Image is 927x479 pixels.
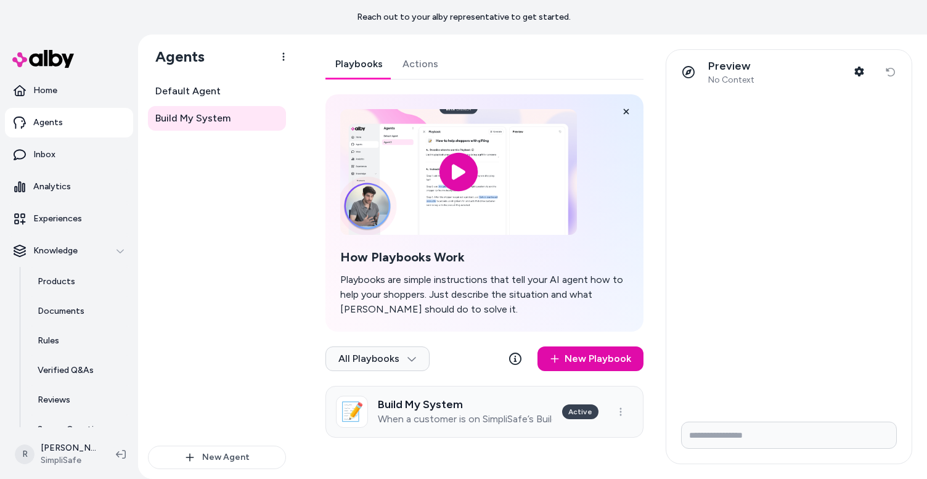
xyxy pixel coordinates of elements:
a: Experiences [5,204,133,234]
span: Build My System [155,111,231,126]
span: R [15,444,35,464]
input: Write your prompt here [681,422,897,449]
button: All Playbooks [325,346,430,371]
a: Playbooks [325,49,393,79]
button: Knowledge [5,236,133,266]
a: Home [5,76,133,105]
a: 📝Build My SystemWhen a customer is on SimpliSafe’s Build My System page (/build-my-system) and ne... [325,386,643,438]
a: Rules [25,326,133,356]
p: Home [33,84,57,97]
p: Documents [38,305,84,317]
div: 📝 [336,396,368,428]
p: Preview [708,59,754,73]
p: Reach out to your alby representative to get started. [357,11,571,23]
img: alby Logo [12,50,74,68]
a: Verified Q&As [25,356,133,385]
p: Experiences [33,213,82,225]
p: Rules [38,335,59,347]
p: [PERSON_NAME] [41,442,96,454]
p: Verified Q&As [38,364,94,377]
p: Reviews [38,394,70,406]
h2: How Playbooks Work [340,250,629,265]
span: SimpliSafe [41,454,96,467]
p: Knowledge [33,245,78,257]
div: Active [562,404,598,419]
a: Analytics [5,172,133,202]
a: Survey Questions [25,415,133,444]
span: Default Agent [155,84,221,99]
h3: Build My System [378,398,552,411]
span: All Playbooks [338,353,417,365]
a: Agents [5,108,133,137]
h1: Agents [145,47,205,66]
a: Products [25,267,133,297]
p: Playbooks are simple instructions that tell your AI agent how to help your shoppers. Just describ... [340,272,629,317]
button: New Agent [148,446,286,469]
a: Reviews [25,385,133,415]
p: Agents [33,117,63,129]
a: Build My System [148,106,286,131]
a: Inbox [5,140,133,170]
a: Documents [25,297,133,326]
p: Inbox [33,149,55,161]
span: No Context [708,75,754,86]
a: New Playbook [537,346,643,371]
p: Products [38,276,75,288]
p: Survey Questions [38,424,108,436]
p: Analytics [33,181,71,193]
a: Default Agent [148,79,286,104]
p: When a customer is on SimpliSafe’s Build My System page (/build-my-system) and needs guidance cre... [378,413,552,425]
a: Actions [393,49,448,79]
button: R[PERSON_NAME]SimpliSafe [7,435,106,474]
